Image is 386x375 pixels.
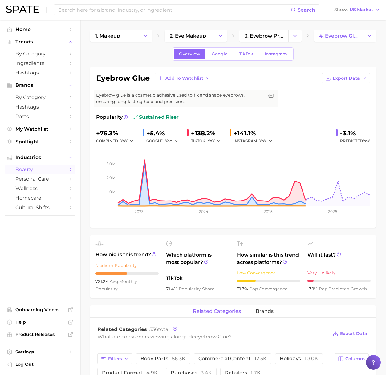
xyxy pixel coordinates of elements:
[5,360,75,370] a: Log out. Currently logged in with e-mail leon@palladiobeauty.com.
[5,165,75,174] a: beauty
[15,361,70,367] span: Log Out
[120,137,134,145] button: YoY
[108,356,122,361] span: Filters
[15,349,65,355] span: Settings
[335,353,369,364] button: Columns
[5,330,75,339] a: Product Releases
[280,356,318,361] span: holidays
[15,332,65,337] span: Product Releases
[146,128,182,138] div: +5.4%
[5,174,75,184] a: personal care
[15,319,65,325] span: Help
[95,251,159,259] span: How big is this trend?
[166,275,229,282] span: TikTok
[5,193,75,203] a: homecare
[245,33,283,39] span: 3. eyebrow products
[340,331,367,336] span: Export Data
[120,138,128,143] span: YoY
[307,269,371,277] div: Very Unlikely
[5,37,75,46] button: Trends
[170,33,206,39] span: 2. eye makeup
[208,138,215,143] span: YoY
[165,30,213,42] a: 2. eye makeup
[5,49,75,58] a: by Category
[15,307,65,313] span: Onboarding Videos
[5,153,75,162] button: Industries
[363,30,376,42] button: Change Category
[15,26,65,32] span: Home
[340,128,370,138] div: -3.1%
[322,73,370,83] button: Export Data
[237,251,300,266] span: How similar is this trend across platforms?
[208,137,221,145] button: YoY
[206,49,233,59] a: Google
[340,137,370,145] span: Predicted
[363,138,370,143] span: YoY
[58,5,291,15] input: Search here for a brand, industry, or ingredient
[172,356,185,361] span: 56.3k
[193,309,241,314] span: related categories
[96,114,123,121] span: Popularity
[234,49,258,59] a: TikTok
[15,126,65,132] span: My Watchlist
[97,326,147,332] span: Related Categories
[95,279,137,292] span: monthly popularity
[350,8,373,11] span: US Market
[15,39,65,45] span: Trends
[333,76,360,81] span: Export Data
[90,30,139,42] a: 1. makeup
[319,286,367,292] span: predicted growth
[165,76,203,81] span: Add to Watchlist
[249,286,259,292] abbr: popularity index
[110,279,119,284] abbr: average
[15,60,65,66] span: Ingredients
[288,30,302,42] button: Change Category
[15,139,65,145] span: Spotlight
[5,25,75,34] a: Home
[15,82,65,88] span: Brands
[165,137,178,145] button: YoY
[191,128,225,138] div: +138.2%
[199,209,208,214] tspan: 2024
[179,51,200,57] span: Overview
[95,279,110,284] span: 721.2k
[166,286,179,292] span: 71.4%
[15,51,65,57] span: by Category
[96,92,264,105] span: Eyebrow glue is a cosmetic adhesive used to fix and shape eyebrows, ensuring long-lasting hold an...
[198,356,267,361] span: commercial content
[212,51,228,57] span: Google
[237,280,300,282] div: 3 / 10
[5,93,75,102] a: by Category
[96,74,150,82] h1: eyebrow glue
[95,272,159,275] div: 5 / 10
[237,286,249,292] span: 31.7%
[5,137,75,146] a: Spotlight
[5,112,75,121] a: Posts
[307,251,371,266] span: Will it last?
[191,137,225,145] div: TIKTOK
[259,138,266,143] span: YoY
[5,317,75,327] a: Help
[133,115,138,120] img: sustained riser
[149,326,158,332] span: 536
[155,73,213,83] button: Add to Watchlist
[305,356,318,361] span: 10.0k
[334,8,348,11] span: Show
[6,6,39,13] img: SPATE
[5,58,75,68] a: Ingredients
[239,30,288,42] a: 3. eyebrow products
[234,137,277,145] div: INSTAGRAM
[140,356,185,361] span: body parts
[96,128,138,138] div: +76.3%
[5,203,75,212] a: cultural shifts
[195,334,229,340] span: eyebrow glue
[214,30,227,42] button: Change Category
[96,137,138,145] div: combined
[237,269,300,277] div: Low Convergence
[139,30,152,42] button: Change Category
[256,309,274,314] span: brands
[179,286,214,292] span: popularity share
[15,166,65,172] span: beauty
[15,94,65,100] span: by Category
[239,51,253,57] span: TikTok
